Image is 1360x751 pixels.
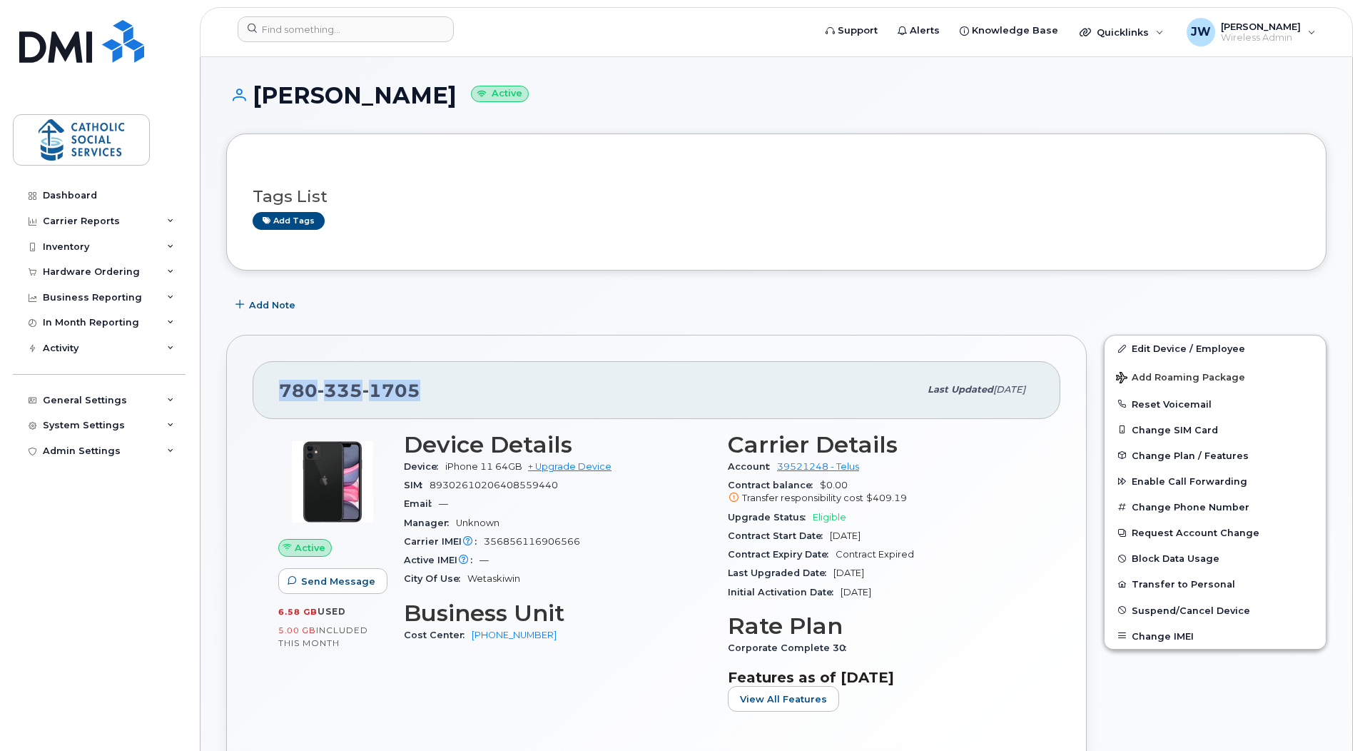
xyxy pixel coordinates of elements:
button: Enable Call Forwarding [1105,468,1326,494]
span: used [318,606,346,617]
button: Reset Voicemail [1105,391,1326,417]
button: Change Phone Number [1105,494,1326,520]
span: [DATE] [830,530,861,541]
span: Device [404,461,445,472]
button: Change Plan / Features [1105,443,1326,468]
a: 39521248 - Telus [777,461,859,472]
button: Suspend/Cancel Device [1105,598,1326,623]
h3: Business Unit [404,600,711,626]
button: Add Roaming Package [1105,362,1326,391]
h3: Rate Plan [728,613,1035,639]
a: + Upgrade Device [528,461,612,472]
button: Transfer to Personal [1105,571,1326,597]
span: Account [728,461,777,472]
iframe: Messenger Launcher [1298,689,1349,740]
button: Add Note [226,292,308,318]
span: Add Note [249,298,295,312]
span: Change Plan / Features [1132,450,1249,460]
button: View All Features [728,686,839,712]
h3: Device Details [404,432,711,458]
span: 5.00 GB [278,625,316,635]
small: Active [471,86,529,102]
span: Email [404,498,439,509]
span: Active [295,541,325,555]
span: 780 [279,380,420,401]
h3: Features as of [DATE] [728,669,1035,686]
a: Add tags [253,212,325,230]
span: Contract balance [728,480,820,490]
span: — [479,555,489,565]
span: $0.00 [728,480,1035,505]
span: — [439,498,448,509]
span: Cost Center [404,630,472,640]
span: [DATE] [993,384,1025,395]
span: Upgrade Status [728,512,813,523]
span: 356856116906566 [484,536,580,547]
span: [DATE] [833,568,864,578]
h1: [PERSON_NAME] [226,83,1326,108]
button: Send Message [278,568,387,594]
span: 335 [318,380,362,401]
a: [PHONE_NUMBER] [472,630,557,640]
span: iPhone 11 64GB [445,461,522,472]
span: Send Message [301,575,375,588]
img: iPhone_11.jpg [290,439,375,525]
span: Carrier IMEI [404,536,484,547]
span: 1705 [362,380,420,401]
span: Corporate Complete 30 [728,642,853,653]
span: included this month [278,625,368,648]
span: Add Roaming Package [1116,372,1245,385]
h3: Carrier Details [728,432,1035,458]
span: 89302610206408559440 [430,480,558,490]
span: Suspend/Cancel Device [1132,605,1250,615]
span: View All Features [740,692,827,706]
span: Last Upgraded Date [728,568,833,578]
span: City Of Use [404,573,467,584]
span: SIM [404,480,430,490]
button: Request Account Change [1105,520,1326,545]
span: Last updated [928,384,993,395]
button: Change IMEI [1105,623,1326,649]
span: 6.58 GB [278,607,318,617]
span: Transfer responsibility cost [742,493,863,503]
span: Active IMEI [404,555,479,565]
span: Contract Start Date [728,530,830,541]
button: Change SIM Card [1105,417,1326,443]
span: $409.19 [866,493,907,503]
span: Unknown [456,518,499,528]
button: Block Data Usage [1105,545,1326,571]
span: Initial Activation Date [728,587,841,598]
h3: Tags List [253,188,1300,206]
span: Contract Expired [836,549,914,560]
span: Contract Expiry Date [728,549,836,560]
span: Wetaskiwin [467,573,520,584]
span: Manager [404,518,456,528]
span: [DATE] [841,587,871,598]
span: Enable Call Forwarding [1132,476,1247,487]
span: Eligible [813,512,846,523]
a: Edit Device / Employee [1105,336,1326,361]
